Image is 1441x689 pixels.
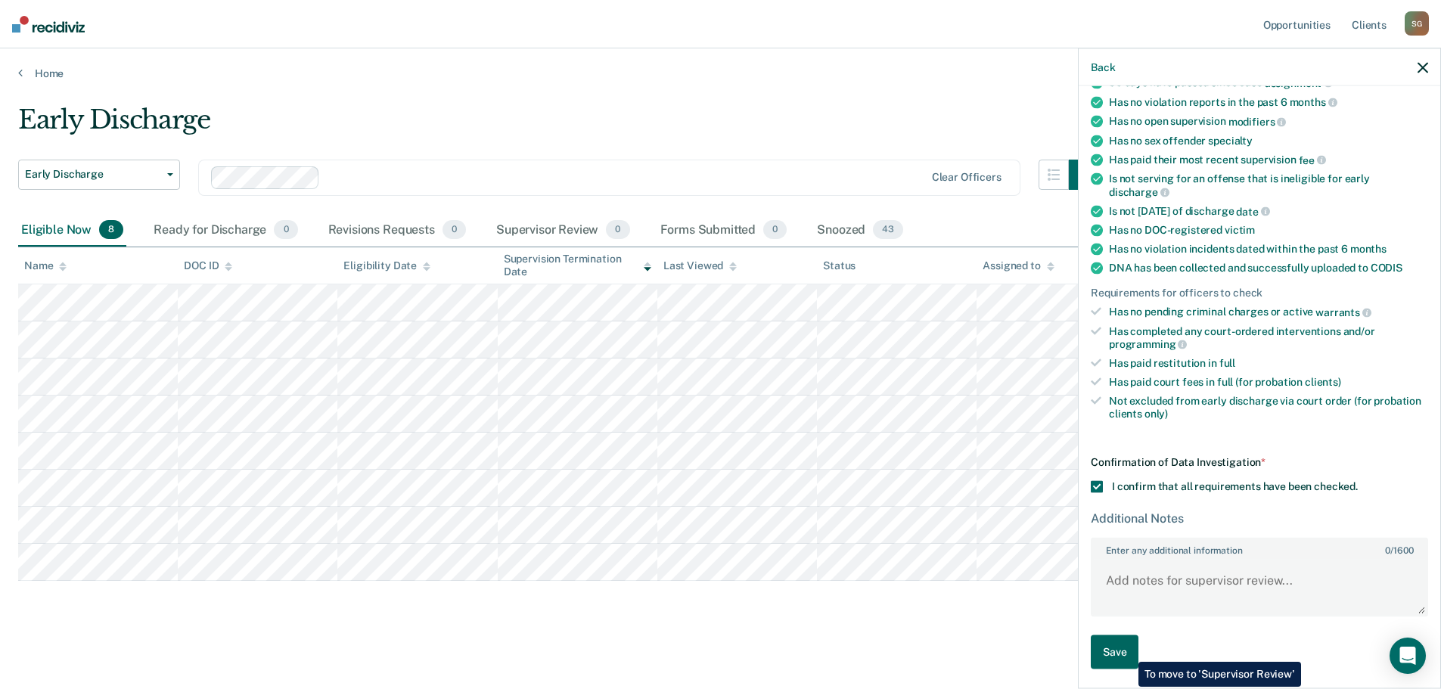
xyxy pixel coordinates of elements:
div: Has no sex offender [1109,134,1428,147]
div: Is not [DATE] of discharge [1109,204,1428,218]
span: 8 [99,220,123,240]
span: clients) [1305,376,1341,388]
div: Requirements for officers to check [1091,287,1428,299]
div: Snoozed [814,214,906,247]
span: victim [1225,224,1255,236]
div: Revisions Requests [325,214,469,247]
span: only) [1144,407,1168,419]
span: specialty [1208,134,1253,146]
div: Has paid court fees in full (for probation [1109,376,1428,389]
div: Ready for Discharge [151,214,300,247]
div: Has no pending criminal charges or active [1109,306,1428,319]
div: DOC ID [184,259,232,272]
span: I confirm that all requirements have been checked. [1112,480,1358,492]
span: 43 [873,220,903,240]
button: Back [1091,61,1115,73]
a: Home [18,67,1423,80]
div: Has no violation incidents dated within the past 6 [1109,243,1428,256]
span: 0 [1385,545,1390,556]
div: Supervision Termination Date [504,253,651,278]
div: S G [1405,11,1429,36]
div: Additional Notes [1091,511,1428,526]
div: Assigned to [983,259,1054,272]
span: modifiers [1228,116,1287,128]
span: programming [1109,338,1187,350]
div: Has no violation reports in the past 6 [1109,95,1428,109]
span: 0 [606,220,629,240]
img: Recidiviz [12,16,85,33]
span: discharge [1109,186,1169,198]
div: Clear officers [932,171,1002,184]
div: Eligible Now [18,214,126,247]
div: Last Viewed [663,259,737,272]
div: Has paid restitution in [1109,357,1428,370]
div: Early Discharge [18,104,1099,147]
label: Enter any additional information [1092,539,1427,556]
div: Name [24,259,67,272]
div: Has paid their most recent supervision [1109,153,1428,166]
div: Forms Submitted [657,214,790,247]
span: CODIS [1371,262,1402,274]
div: Open Intercom Messenger [1390,638,1426,674]
div: Is not serving for an offense that is ineligible for early [1109,172,1428,198]
span: 0 [274,220,297,240]
div: Has completed any court-ordered interventions and/or [1109,324,1428,350]
div: Status [823,259,856,272]
span: months [1350,243,1387,255]
div: Eligibility Date [343,259,430,272]
div: Has no DOC-registered [1109,224,1428,237]
span: Early Discharge [25,168,161,181]
span: date [1236,205,1269,217]
div: DNA has been collected and successfully uploaded to [1109,262,1428,275]
span: full [1219,357,1235,369]
span: 0 [763,220,787,240]
span: warrants [1315,306,1371,318]
button: Save [1091,635,1138,669]
div: Has no open supervision [1109,115,1428,129]
div: Confirmation of Data Investigation [1091,456,1428,469]
span: / 1600 [1385,545,1413,556]
span: 0 [443,220,466,240]
span: months [1290,96,1337,108]
div: Not excluded from early discharge via court order (for probation clients [1109,394,1428,420]
div: Supervisor Review [493,214,633,247]
span: fee [1299,154,1326,166]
